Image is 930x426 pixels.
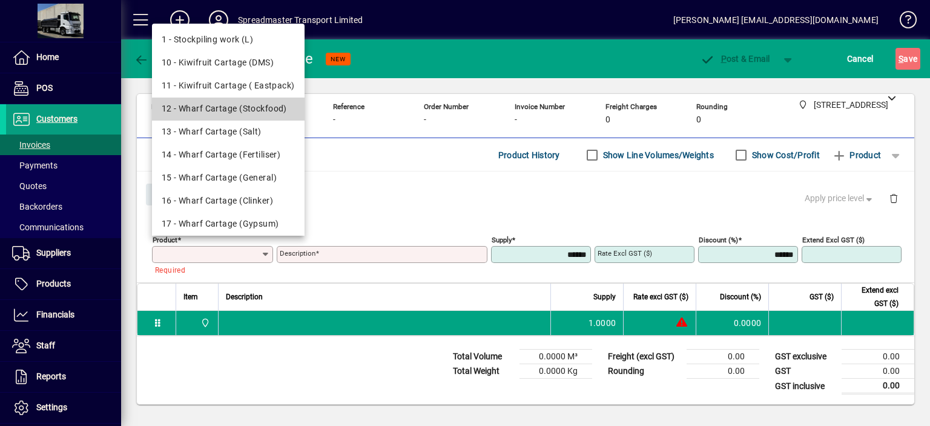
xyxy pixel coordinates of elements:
a: POS [6,73,121,104]
span: Home [36,52,59,62]
a: Financials [6,300,121,330]
span: ave [899,49,917,68]
span: - [424,115,426,125]
td: 0.0000 Kg [519,364,592,379]
a: Home [6,42,121,73]
button: Post & Email [694,48,776,70]
a: Products [6,269,121,299]
td: GST inclusive [769,379,842,394]
a: Payments [6,155,121,176]
span: Backorders [12,202,62,211]
button: Back [131,48,177,70]
td: 0.00 [842,379,914,394]
mat-option: 16 - Wharf Cartage (Clinker) [152,190,305,213]
app-page-header-button: Close [143,188,190,199]
mat-label: Supply [492,236,512,244]
td: Total Weight [447,364,519,379]
span: GST ($) [810,290,834,304]
span: 0 [696,115,701,125]
a: Staff [6,331,121,361]
div: 13 - Wharf Cartage (Salt) [162,125,295,138]
td: Rounding [602,364,687,379]
span: Back [134,54,174,64]
span: Discount (%) [720,290,761,304]
button: Delete [879,184,908,213]
mat-option: 13 - Wharf Cartage (Salt) [152,121,305,144]
div: 12 - Wharf Cartage (Stockfood) [162,102,295,115]
label: Show Line Volumes/Weights [601,149,714,161]
div: 10 - Kiwifruit Cartage (DMS) [162,56,295,69]
td: 0.00 [687,364,759,379]
a: Communications [6,217,121,238]
div: 15 - Wharf Cartage (General) [162,171,295,184]
a: Invoices [6,135,121,155]
mat-option: 1 - Stockpiling work (L) [152,28,305,52]
span: Payments [12,161,58,170]
span: Close [151,185,182,205]
span: Reports [36,371,66,381]
button: Product History [493,144,565,166]
mat-option: 11 - Kiwifruit Cartage ( Eastpack) [152,75,305,98]
a: Backorders [6,196,121,217]
span: 965 State Highway 2 [197,316,211,330]
mat-option: 17 - Wharf Cartage (Gypsum) [152,213,305,236]
div: 11 - Kiwifruit Cartage ( Eastpack) [162,79,295,92]
span: Settings [36,402,67,412]
span: Extend excl GST ($) [849,284,899,310]
span: Customers [36,114,77,124]
td: Total Volume [447,350,519,364]
span: Staff [36,341,55,350]
button: Add [160,9,199,31]
td: Freight (excl GST) [602,350,687,364]
mat-option: 15 - Wharf Cartage (General) [152,167,305,190]
div: 17 - Wharf Cartage (Gypsum) [162,218,295,230]
div: 1 - Stockpiling work (L) [162,33,295,46]
a: Knowledge Base [891,2,915,42]
button: Profile [199,9,238,31]
span: Cancel [847,49,874,68]
td: 0.00 [842,364,914,379]
a: Settings [6,393,121,423]
label: Show Cost/Profit [750,149,820,161]
span: P [721,54,727,64]
span: Product History [498,145,560,165]
button: Save [895,48,920,70]
mat-label: Discount (%) [699,236,738,244]
td: 0.00 [687,350,759,364]
td: 0.0000 M³ [519,350,592,364]
app-page-header-button: Back [121,48,188,70]
mat-label: Rate excl GST ($) [598,249,652,258]
button: Apply price level [800,188,880,210]
span: Financials [36,310,74,319]
td: GST exclusive [769,350,842,364]
span: 0 [605,115,610,125]
span: Rate excl GST ($) [633,290,688,304]
mat-label: Extend excl GST ($) [802,236,865,244]
span: POS [36,83,53,93]
a: Suppliers [6,238,121,268]
div: 16 - Wharf Cartage (Clinker) [162,195,295,207]
span: S [899,54,903,64]
a: Reports [6,362,121,392]
span: 1.0000 [589,317,616,329]
span: Item [183,290,198,304]
span: Communications [12,222,84,232]
button: Cancel [844,48,877,70]
mat-option: 14 - Wharf Cartage (Fertiliser) [152,144,305,167]
td: GST [769,364,842,379]
span: Products [36,279,71,288]
div: Spreadmaster Transport Limited [238,10,363,30]
div: Product [137,171,914,216]
span: Invoices [12,140,50,150]
mat-error: Required [155,263,263,276]
span: - [515,115,517,125]
td: 0.0000 [696,311,768,335]
mat-label: Description [280,249,315,258]
mat-label: Product [153,236,177,244]
button: Close [146,184,187,205]
a: Quotes [6,176,121,196]
span: NEW [331,55,346,63]
span: ost & Email [700,54,770,64]
div: 14 - Wharf Cartage (Fertiliser) [162,148,295,161]
span: Supply [593,290,616,304]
